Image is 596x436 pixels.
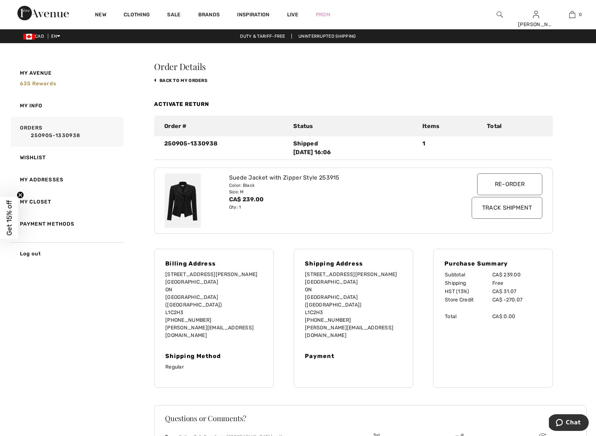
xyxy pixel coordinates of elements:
[492,271,542,279] td: CA$ 239.00
[444,296,492,304] td: Store Credit
[444,271,492,279] td: Subtotal
[229,173,446,182] div: Suede Jacket with Zipper Style 253915
[165,363,262,371] p: Regular
[418,139,483,157] div: 1
[154,62,553,71] h3: Order Details
[165,260,262,267] h4: Billing Address
[198,12,220,19] a: Brands
[444,260,542,267] h4: Purchase Summary
[165,353,262,359] h4: Shipping Method
[160,122,289,131] div: Order #
[533,10,539,19] img: My Info
[20,69,52,77] span: My Avenue
[9,95,124,117] a: My Info
[418,122,483,131] div: Items
[444,287,492,296] td: HST (13%)
[444,279,492,287] td: Shipping
[229,204,446,210] div: Qty: 1
[492,312,542,321] td: CA$ 0.00
[9,242,124,265] a: Log out
[17,192,24,199] button: Close teaser
[9,147,124,169] a: Wishlist
[9,213,124,235] a: Payment Methods
[9,169,124,191] a: My Addresses
[579,11,582,18] span: 0
[444,312,492,321] td: Total
[20,81,56,87] span: 635 rewards
[305,353,402,359] h4: Payment
[51,34,60,39] span: EN
[492,296,542,304] td: CA$ -270.07
[229,189,446,195] div: Size: M
[124,12,150,19] a: Clothing
[293,139,414,157] div: Shipped [DATE] 16:06
[569,10,575,19] img: My Bag
[289,122,418,131] div: Status
[518,21,554,28] div: [PERSON_NAME]
[160,139,289,157] div: 250905-1330938
[95,12,106,19] a: New
[23,34,35,40] img: Canadian Dollar
[167,12,181,19] a: Sale
[497,10,503,19] img: search the website
[492,279,542,287] td: Free
[5,200,13,236] span: Get 15% off
[483,122,547,131] div: Total
[492,287,542,296] td: CA$ 31.07
[9,191,124,213] a: My Closet
[477,173,542,195] input: Re-order
[229,195,446,204] div: CA$ 239.00
[23,34,47,39] span: CAD
[533,11,539,18] a: Sign In
[165,271,262,339] p: [STREET_ADDRESS][PERSON_NAME] [GEOGRAPHIC_DATA] ON [GEOGRAPHIC_DATA] ([GEOGRAPHIC_DATA]) L1C2H3 [...
[305,260,402,267] h4: Shipping Address
[305,271,402,339] p: [STREET_ADDRESS][PERSON_NAME] [GEOGRAPHIC_DATA] ON [GEOGRAPHIC_DATA] ([GEOGRAPHIC_DATA]) L1C2H3 [...
[229,182,446,189] div: Color: Black
[472,197,542,219] input: Track Shipment
[20,132,121,139] a: 250905-1330938
[316,11,330,18] a: Prom
[154,78,207,83] a: back to My Orders
[165,173,201,228] img: joseph-ribkoff-jackets-blazers-avocado_253915a_1_5b65_search.jpg
[287,11,298,18] a: Live
[165,415,576,422] h3: Questions or Comments?
[9,117,124,147] a: Orders
[237,12,269,19] span: Inspiration
[549,414,589,432] iframe: Opens a widget where you can chat to one of our agents
[17,6,69,20] img: 1ère Avenue
[154,101,209,107] a: Activate Return
[554,10,590,19] a: 0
